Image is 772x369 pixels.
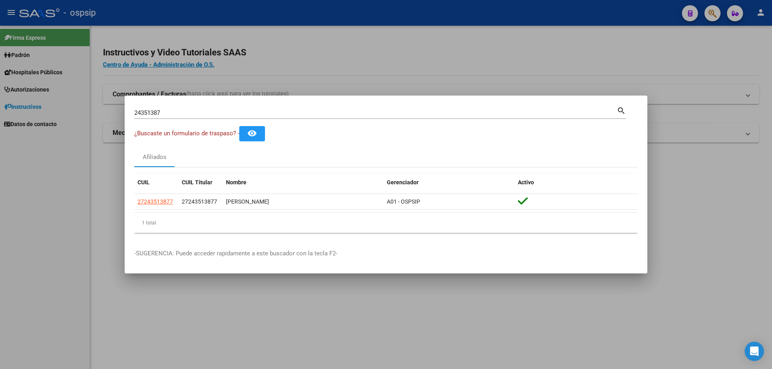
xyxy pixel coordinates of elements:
[179,174,223,191] datatable-header-cell: CUIL Titular
[182,179,212,186] span: CUIL Titular
[745,342,764,361] div: Open Intercom Messenger
[226,179,246,186] span: Nombre
[143,153,166,162] div: Afiliados
[387,179,419,186] span: Gerenciador
[138,179,150,186] span: CUIL
[182,198,217,205] span: 27243513877
[134,213,638,233] div: 1 total
[387,198,420,205] span: A01 - OSPSIP
[384,174,515,191] datatable-header-cell: Gerenciador
[134,130,239,137] span: ¿Buscaste un formulario de traspaso? -
[518,179,534,186] span: Activo
[226,197,380,206] div: [PERSON_NAME]
[134,249,638,258] p: -SUGERENCIA: Puede acceder rapidamente a este buscador con la tecla F2-
[515,174,638,191] datatable-header-cell: Activo
[617,105,626,115] mat-icon: search
[223,174,384,191] datatable-header-cell: Nombre
[134,174,179,191] datatable-header-cell: CUIL
[247,128,257,138] mat-icon: remove_red_eye
[138,198,173,205] span: 27243513877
